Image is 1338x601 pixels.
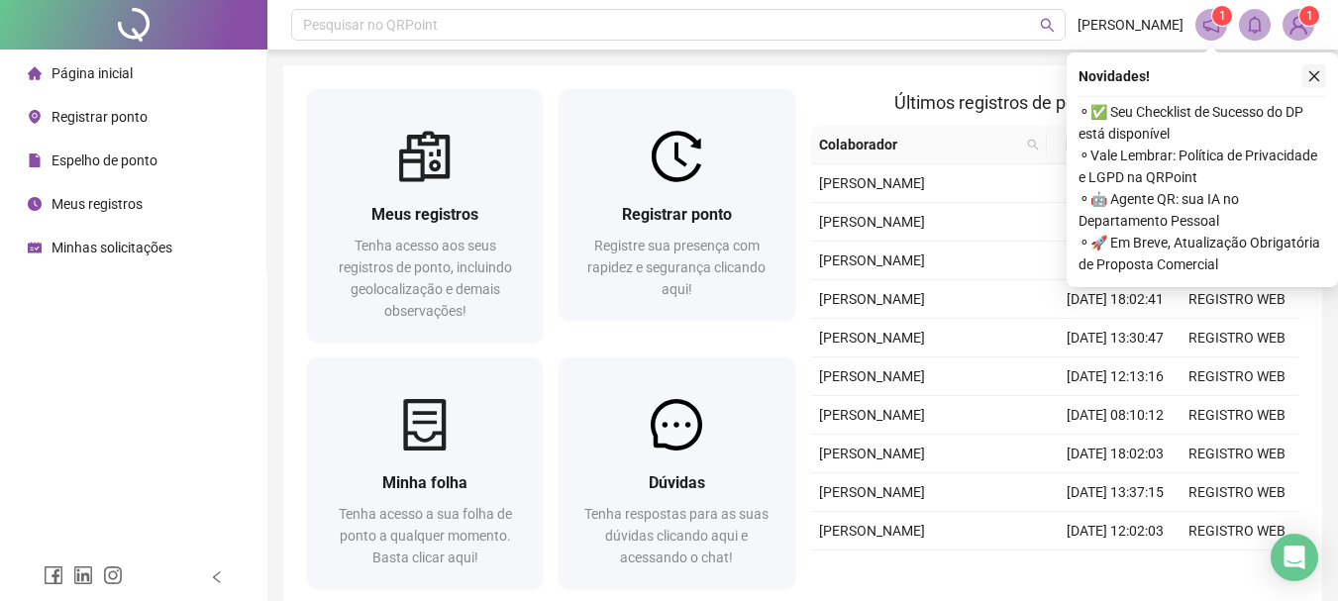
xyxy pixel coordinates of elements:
[819,291,925,307] span: [PERSON_NAME]
[1055,280,1177,319] td: [DATE] 18:02:41
[51,240,172,255] span: Minhas solicitações
[1055,473,1177,512] td: [DATE] 13:37:15
[1055,164,1177,203] td: [DATE] 13:35:53
[819,252,925,268] span: [PERSON_NAME]
[51,196,143,212] span: Meus registros
[1040,18,1055,33] span: search
[103,565,123,585] span: instagram
[1023,130,1043,159] span: search
[1284,10,1313,40] img: 89836
[1306,9,1313,23] span: 1
[1177,473,1298,512] td: REGISTRO WEB
[1212,6,1232,26] sup: 1
[819,330,925,346] span: [PERSON_NAME]
[1177,357,1298,396] td: REGISTRO WEB
[584,506,769,565] span: Tenha respostas para as suas dúvidas clicando aqui e acessando o chat!
[1055,357,1177,396] td: [DATE] 12:13:16
[819,446,925,461] span: [PERSON_NAME]
[1177,396,1298,435] td: REGISTRO WEB
[28,110,42,124] span: environment
[1055,435,1177,473] td: [DATE] 18:02:03
[28,153,42,167] span: file
[1177,551,1298,589] td: REGISTRO WEB
[1047,126,1165,164] th: Data/Hora
[371,205,478,224] span: Meus registros
[1055,512,1177,551] td: [DATE] 12:02:03
[1079,65,1150,87] span: Novidades !
[1219,9,1226,23] span: 1
[1027,139,1039,150] span: search
[819,484,925,500] span: [PERSON_NAME]
[1246,16,1264,34] span: bell
[28,197,42,211] span: clock-circle
[649,473,705,492] span: Dúvidas
[819,407,925,423] span: [PERSON_NAME]
[1079,101,1326,145] span: ⚬ ✅ Seu Checklist de Sucesso do DP está disponível
[819,368,925,384] span: [PERSON_NAME]
[894,92,1214,113] span: Últimos registros de ponto sincronizados
[51,152,157,168] span: Espelho de ponto
[307,357,543,588] a: Minha folhaTenha acesso a sua folha de ponto a qualquer momento. Basta clicar aqui!
[28,241,42,254] span: schedule
[622,205,732,224] span: Registrar ponto
[819,134,1020,155] span: Colaborador
[1177,435,1298,473] td: REGISTRO WEB
[339,506,512,565] span: Tenha acesso a sua folha de ponto a qualquer momento. Basta clicar aqui!
[382,473,467,492] span: Minha folha
[1055,242,1177,280] td: [DATE] 10:34:53
[1177,512,1298,551] td: REGISTRO WEB
[559,357,794,588] a: DúvidasTenha respostas para as suas dúvidas clicando aqui e acessando o chat!
[1299,6,1319,26] sup: Atualize o seu contato no menu Meus Dados
[1055,396,1177,435] td: [DATE] 08:10:12
[559,89,794,320] a: Registrar pontoRegistre sua presença com rapidez e segurança clicando aqui!
[28,66,42,80] span: home
[819,523,925,539] span: [PERSON_NAME]
[1307,69,1321,83] span: close
[51,109,148,125] span: Registrar ponto
[1079,145,1326,188] span: ⚬ Vale Lembrar: Política de Privacidade e LGPD na QRPoint
[1055,551,1177,589] td: [DATE] 08:03:23
[1177,280,1298,319] td: REGISTRO WEB
[819,214,925,230] span: [PERSON_NAME]
[44,565,63,585] span: facebook
[819,175,925,191] span: [PERSON_NAME]
[210,570,224,584] span: left
[1078,14,1184,36] span: [PERSON_NAME]
[1055,134,1141,155] span: Data/Hora
[339,238,512,319] span: Tenha acesso aos seus registros de ponto, incluindo geolocalização e demais observações!
[1271,534,1318,581] div: Open Intercom Messenger
[51,65,133,81] span: Página inicial
[1079,188,1326,232] span: ⚬ 🤖 Agente QR: sua IA no Departamento Pessoal
[307,89,543,342] a: Meus registrosTenha acesso aos seus registros de ponto, incluindo geolocalização e demais observa...
[1202,16,1220,34] span: notification
[1177,319,1298,357] td: REGISTRO WEB
[1055,319,1177,357] td: [DATE] 13:30:47
[1079,232,1326,275] span: ⚬ 🚀 Em Breve, Atualização Obrigatória de Proposta Comercial
[587,238,766,297] span: Registre sua presença com rapidez e segurança clicando aqui!
[73,565,93,585] span: linkedin
[1055,203,1177,242] td: [DATE] 12:04:01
